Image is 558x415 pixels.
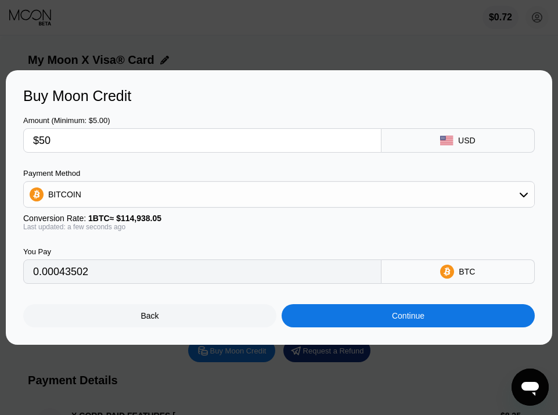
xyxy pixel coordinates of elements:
[23,247,381,256] div: You Pay
[23,88,535,104] div: Buy Moon Credit
[24,183,534,206] div: BITCOIN
[33,129,372,152] input: $0.00
[23,169,535,178] div: Payment Method
[23,116,381,125] div: Amount (Minimum: $5.00)
[458,136,476,145] div: USD
[512,369,549,406] iframe: Schaltfläche zum Öffnen des Messaging-Fensters
[23,214,535,223] div: Conversion Rate:
[459,267,475,276] div: BTC
[392,311,424,320] div: Continue
[88,214,161,223] span: 1 BTC ≈ $114,938.05
[23,223,535,231] div: Last updated: a few seconds ago
[48,190,81,199] div: BITCOIN
[282,304,535,327] div: Continue
[23,304,276,327] div: Back
[141,311,159,320] div: Back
